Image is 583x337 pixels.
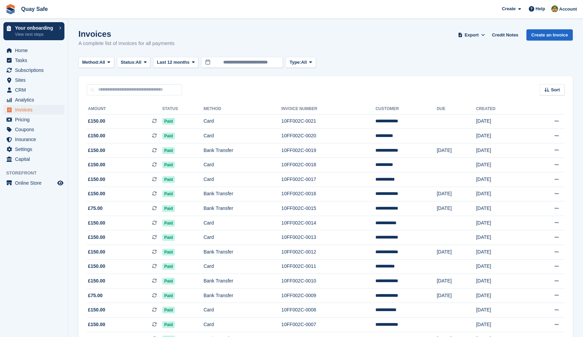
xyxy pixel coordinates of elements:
td: [DATE] [437,187,476,201]
a: menu [3,144,64,154]
td: Card [204,172,281,187]
span: Method: [82,59,100,66]
span: All [301,59,307,66]
td: [DATE] [476,303,527,318]
span: £150.00 [88,176,105,183]
td: 10FF002C-0017 [281,172,375,187]
a: menu [3,46,64,55]
span: £75.00 [88,205,103,212]
td: [DATE] [476,318,527,332]
td: Card [204,230,281,245]
span: Insurance [15,135,56,144]
span: Invoices [15,105,56,114]
td: Card [204,129,281,143]
td: 10FF002C-0015 [281,201,375,216]
span: Tasks [15,56,56,65]
td: [DATE] [476,245,527,260]
span: Paid [162,147,175,154]
span: £75.00 [88,292,103,299]
span: Pricing [15,115,56,124]
span: £150.00 [88,190,105,197]
span: Paid [162,292,175,299]
h1: Invoices [78,29,175,39]
a: Credit Notes [489,29,521,41]
button: Export [457,29,487,41]
td: [DATE] [437,143,476,158]
td: [DATE] [476,143,527,158]
span: All [100,59,105,66]
span: Paid [162,220,175,227]
td: [DATE] [476,114,527,129]
td: Bank Transfer [204,274,281,289]
th: Due [437,104,476,114]
td: Card [204,158,281,172]
span: £150.00 [88,263,105,270]
span: Status: [121,59,136,66]
span: Online Store [15,178,56,188]
a: menu [3,56,64,65]
a: menu [3,75,64,85]
td: Bank Transfer [204,201,281,216]
p: View next steps [15,31,56,37]
td: [DATE] [476,172,527,187]
span: £150.00 [88,219,105,227]
td: 10FF002C-0013 [281,230,375,245]
span: £150.00 [88,248,105,256]
td: [DATE] [437,288,476,303]
a: menu [3,95,64,105]
span: Sort [551,87,560,93]
span: Paid [162,133,175,139]
span: Sites [15,75,56,85]
span: Storefront [6,170,68,177]
span: Help [536,5,545,12]
td: 10FF002C-0020 [281,129,375,143]
td: Bank Transfer [204,245,281,260]
span: £150.00 [88,118,105,125]
span: CRM [15,85,56,95]
td: 10FF002C-0016 [281,187,375,201]
td: Card [204,216,281,230]
a: menu [3,125,64,134]
span: Account [559,6,577,13]
button: Method: All [78,57,114,68]
a: Your onboarding View next steps [3,22,64,40]
th: Status [162,104,204,114]
span: £150.00 [88,306,105,313]
td: [DATE] [476,230,527,245]
td: [DATE] [476,201,527,216]
td: [DATE] [437,274,476,289]
td: Bank Transfer [204,143,281,158]
a: menu [3,85,64,95]
span: Home [15,46,56,55]
span: £150.00 [88,161,105,168]
span: Paid [162,234,175,241]
span: Capital [15,154,56,164]
span: Paid [162,278,175,285]
th: Method [204,104,281,114]
span: Analytics [15,95,56,105]
th: Created [476,104,527,114]
span: Coupons [15,125,56,134]
span: Paid [162,307,175,313]
a: Quay Safe [18,3,50,15]
td: Card [204,259,281,274]
a: menu [3,154,64,164]
span: Create [502,5,515,12]
a: menu [3,65,64,75]
td: 10FF002C-0018 [281,158,375,172]
span: £150.00 [88,147,105,154]
a: menu [3,135,64,144]
span: £150.00 [88,132,105,139]
td: [DATE] [476,158,527,172]
span: Last 12 months [157,59,189,66]
span: Subscriptions [15,65,56,75]
td: 10FF002C-0012 [281,245,375,260]
span: Settings [15,144,56,154]
td: [DATE] [437,201,476,216]
a: menu [3,105,64,114]
span: Paid [162,118,175,125]
td: [DATE] [476,187,527,201]
td: Card [204,114,281,129]
span: Paid [162,176,175,183]
td: Card [204,303,281,318]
